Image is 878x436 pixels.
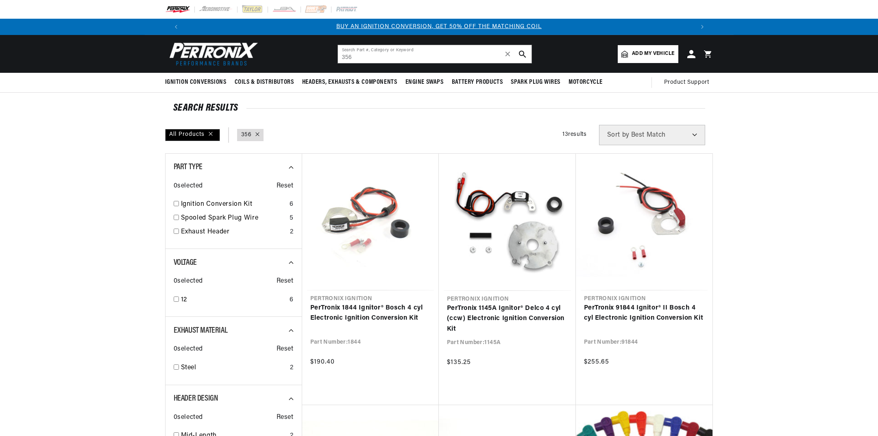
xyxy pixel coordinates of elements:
div: Announcement [184,22,694,31]
span: Sort by [607,132,630,138]
select: Sort by [599,125,705,145]
div: 5 [290,213,294,224]
a: Ignition Conversion Kit [181,199,286,210]
summary: Product Support [664,73,713,92]
summary: Battery Products [448,73,507,92]
input: Search Part #, Category or Keyword [338,45,532,63]
a: Steel [181,363,287,373]
span: 0 selected [174,181,203,192]
span: Engine Swaps [405,78,444,87]
span: Product Support [664,78,709,87]
a: Spooled Spark Plug Wire [181,213,286,224]
div: 2 [290,227,294,238]
span: Reset [277,344,294,355]
span: Reset [277,412,294,423]
span: Spark Plug Wires [511,78,560,87]
span: Battery Products [452,78,503,87]
a: BUY AN IGNITION CONVERSION, GET 50% OFF THE MATCHING COIL [336,24,542,30]
span: Reset [277,181,294,192]
span: Exhaust Material [174,327,228,335]
span: Add my vehicle [632,50,674,58]
span: 0 selected [174,344,203,355]
button: Translation missing: en.sections.announcements.next_announcement [694,19,710,35]
summary: Headers, Exhausts & Components [298,73,401,92]
summary: Ignition Conversions [165,73,231,92]
span: 0 selected [174,276,203,287]
a: 356 [241,131,252,140]
span: Coils & Distributors [235,78,294,87]
span: Motorcycle [569,78,603,87]
span: Voltage [174,259,197,267]
a: PerTronix 1844 Ignitor® Bosch 4 cyl Electronic Ignition Conversion Kit [310,303,431,324]
a: Add my vehicle [618,45,678,63]
a: PerTronix 1145A Ignitor® Delco 4 cyl (ccw) Electronic Ignition Conversion Kit [447,303,568,335]
div: SEARCH RESULTS [173,104,705,112]
span: 13 results [562,131,586,137]
summary: Coils & Distributors [231,73,298,92]
summary: Engine Swaps [401,73,448,92]
span: Part Type [174,163,203,171]
span: 0 selected [174,412,203,423]
div: 1 of 3 [184,22,694,31]
div: 2 [290,363,294,373]
div: 6 [290,199,294,210]
span: Headers, Exhausts & Components [302,78,397,87]
div: All Products [165,129,220,141]
span: Header Design [174,395,218,403]
a: Exhaust Header [181,227,287,238]
summary: Motorcycle [564,73,607,92]
img: Pertronix [165,40,259,68]
a: PerTronix 91844 Ignitor® II Bosch 4 cyl Electronic Ignition Conversion Kit [584,303,704,324]
slideshow-component: Translation missing: en.sections.announcements.announcement_bar [145,19,734,35]
span: Reset [277,276,294,287]
a: 12 [181,295,286,305]
button: search button [514,45,532,63]
summary: Spark Plug Wires [507,73,564,92]
button: Translation missing: en.sections.announcements.previous_announcement [168,19,184,35]
span: Ignition Conversions [165,78,227,87]
div: 6 [290,295,294,305]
